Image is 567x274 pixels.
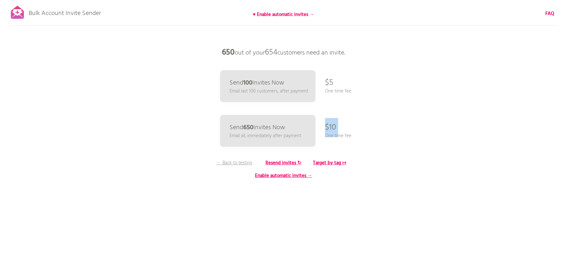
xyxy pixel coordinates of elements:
b: 100 [243,78,252,88]
p: $10 [325,118,336,137]
p: $5 [325,73,333,93]
span: 654 [265,46,277,59]
p: Send Invites Now [230,80,284,86]
p: out of your customers need an invite. [188,43,379,62]
b: Resend invites ↻ [266,159,301,167]
b: FAQ [545,10,554,18]
p: ← Back to testing [210,159,258,167]
b: ♥ Enable automatic invites → [253,11,314,19]
p: One time fee [325,88,351,95]
a: FAQ [545,10,554,17]
a: Send650Invites Now Email all, immediately after payment [220,115,315,147]
p: Email last 100 customers, after payment [230,88,308,95]
p: One time fee [325,132,351,139]
b: 650 [243,122,253,133]
a: Send100Invites Now Email last 100 customers, after payment [220,70,315,102]
b: Target by tag ↦ [313,159,346,167]
p: Bulk Account Invite Sender [29,4,101,20]
p: Send Invites Now [230,124,285,131]
p: Email all, immediately after payment [230,132,301,139]
b: 650 [222,46,235,59]
b: Enable automatic invites → [255,172,312,180]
